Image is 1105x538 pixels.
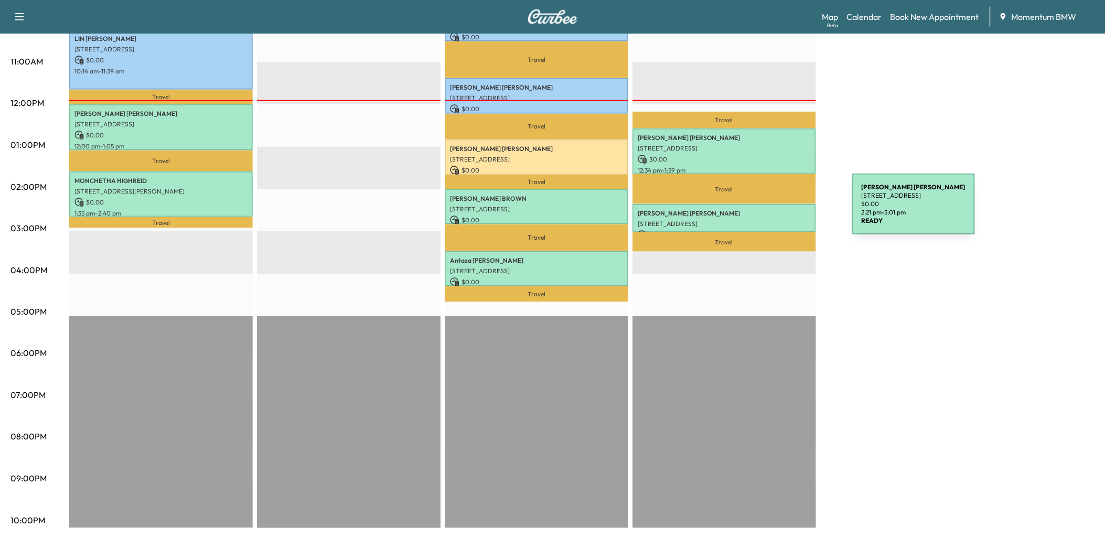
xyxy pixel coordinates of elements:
p: $ 0.00 [74,56,248,65]
p: Travel [445,286,628,302]
p: 08:00PM [10,431,47,443]
p: [PERSON_NAME] [PERSON_NAME] [450,145,623,153]
p: [PERSON_NAME] BROWN [450,195,623,203]
p: $ 0.00 [638,230,811,240]
p: Travel [445,224,628,251]
p: 10:00PM [10,514,45,527]
p: 12:00 pm - 1:05 pm [74,142,248,150]
p: [PERSON_NAME] [PERSON_NAME] [638,134,811,142]
img: Curbee Logo [528,9,578,24]
p: 04:00PM [10,264,47,276]
p: 09:00PM [10,472,47,485]
p: Travel [632,232,816,252]
p: [STREET_ADDRESS] [74,120,248,128]
p: [PERSON_NAME] [PERSON_NAME] [450,83,623,92]
span: Momentum BMW [1012,10,1077,23]
p: 1:35 pm - 2:40 pm [74,209,248,218]
p: [PERSON_NAME] [PERSON_NAME] [638,209,811,218]
p: LIN [PERSON_NAME] [74,35,248,43]
p: $ 0.00 [74,198,248,207]
p: 12:00PM [10,96,44,109]
p: 11:00AM [10,55,43,68]
p: [STREET_ADDRESS][PERSON_NAME] [74,187,248,196]
p: $ 0.00 [450,33,623,42]
p: 02:00PM [10,180,47,193]
p: [STREET_ADDRESS] [450,205,623,213]
p: [STREET_ADDRESS] [74,45,248,53]
a: MapBeta [822,10,839,23]
p: 05:00PM [10,305,47,318]
p: [STREET_ADDRESS] [638,220,811,228]
p: Travel [69,90,253,104]
p: $ 0.00 [450,277,623,287]
p: Travel [69,150,253,171]
p: Travel [445,114,628,140]
p: [STREET_ADDRESS] [450,267,623,275]
p: [STREET_ADDRESS] [450,155,623,164]
p: 07:00PM [10,389,46,402]
p: $ 0.00 [450,104,623,114]
p: Antaza [PERSON_NAME] [450,256,623,265]
p: [STREET_ADDRESS] [450,94,623,102]
p: $ 0.00 [74,131,248,140]
p: Travel [445,175,628,189]
p: $ 0.00 [450,216,623,225]
p: 01:00PM [10,138,45,151]
p: 12:34 pm - 1:39 pm [638,166,811,175]
p: 03:00PM [10,222,47,234]
p: 06:00PM [10,347,47,360]
p: $ 0.00 [450,166,623,175]
p: Travel [69,217,253,228]
p: Travel [632,112,816,128]
div: Beta [828,21,839,29]
p: [STREET_ADDRESS] [638,144,811,153]
p: 10:14 am - 11:39 am [74,67,248,76]
p: MONCHETHA HIGHREID [74,177,248,185]
p: Travel [445,41,628,78]
p: Travel [632,174,816,204]
p: $ 0.00 [638,155,811,164]
a: Calendar [847,10,882,23]
a: Book New Appointment [891,10,979,23]
p: [PERSON_NAME] [PERSON_NAME] [74,110,248,118]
